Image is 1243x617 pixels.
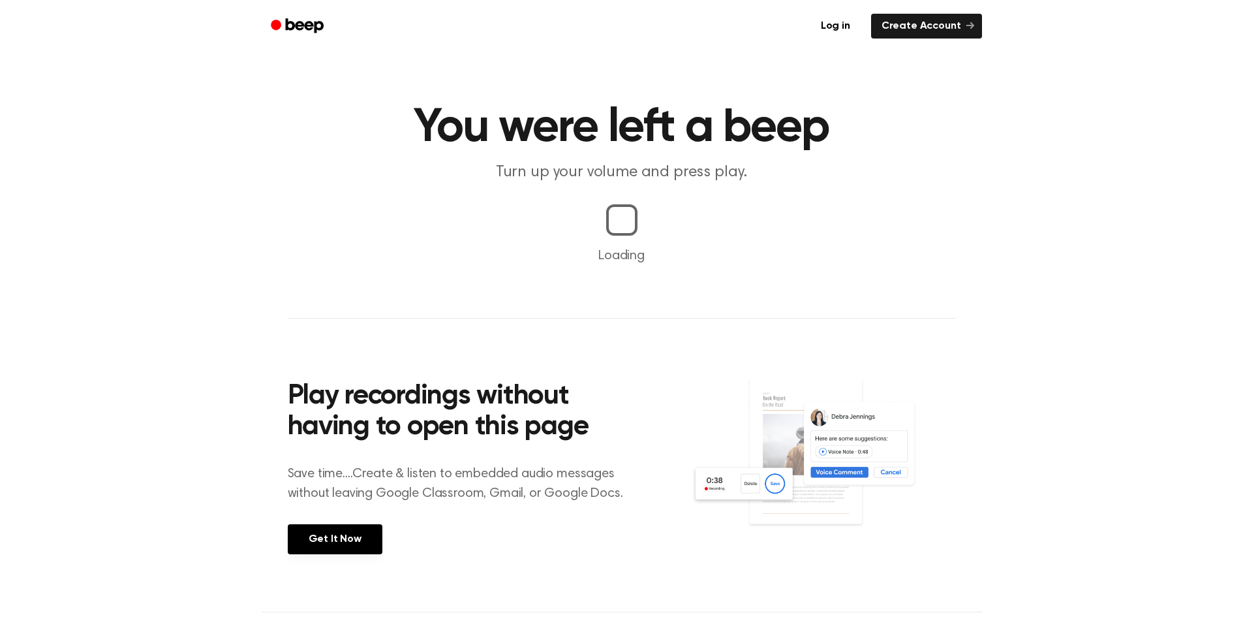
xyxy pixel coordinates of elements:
p: Save time....Create & listen to embedded audio messages without leaving Google Classroom, Gmail, ... [288,464,639,503]
h2: Play recordings without having to open this page [288,381,639,443]
a: Log in [808,11,863,41]
h1: You were left a beep [288,104,956,151]
p: Loading [16,246,1227,266]
a: Get It Now [288,524,382,554]
a: Create Account [871,14,982,39]
img: Voice Comments on Docs and Recording Widget [691,377,955,553]
p: Turn up your volume and press play. [371,162,872,183]
a: Beep [262,14,335,39]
